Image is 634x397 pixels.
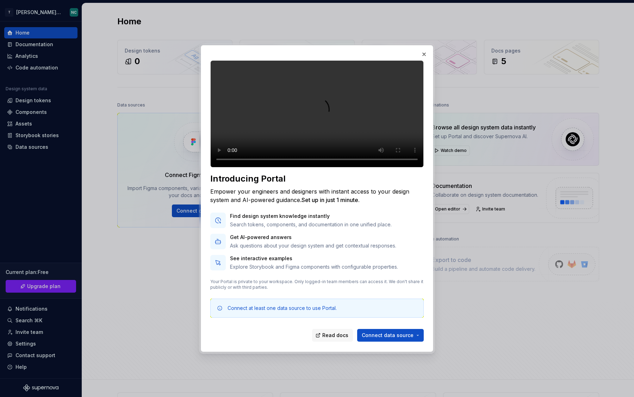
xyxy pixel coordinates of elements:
[230,221,392,228] p: Search tokens, components, and documentation in one unified place.
[312,329,353,342] a: Read docs
[210,279,424,290] p: Your Portal is private to your workspace. Only logged-in team members can access it. We don't sha...
[322,332,348,339] span: Read docs
[230,234,396,241] p: Get AI-powered answers
[210,173,424,184] div: Introducing Portal
[357,329,424,342] button: Connect data source
[362,332,414,339] span: Connect data source
[230,255,398,262] p: See interactive examples
[230,213,392,220] p: Find design system knowledge instantly
[210,187,424,204] div: Empower your engineers and designers with instant access to your design system and AI-powered gui...
[228,305,337,312] div: Connect at least one data source to use Portal.
[230,263,398,270] p: Explore Storybook and Figma components with configurable properties.
[302,196,360,203] span: Set up in just 1 minute.
[230,242,396,249] p: Ask questions about your design system and get contextual responses.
